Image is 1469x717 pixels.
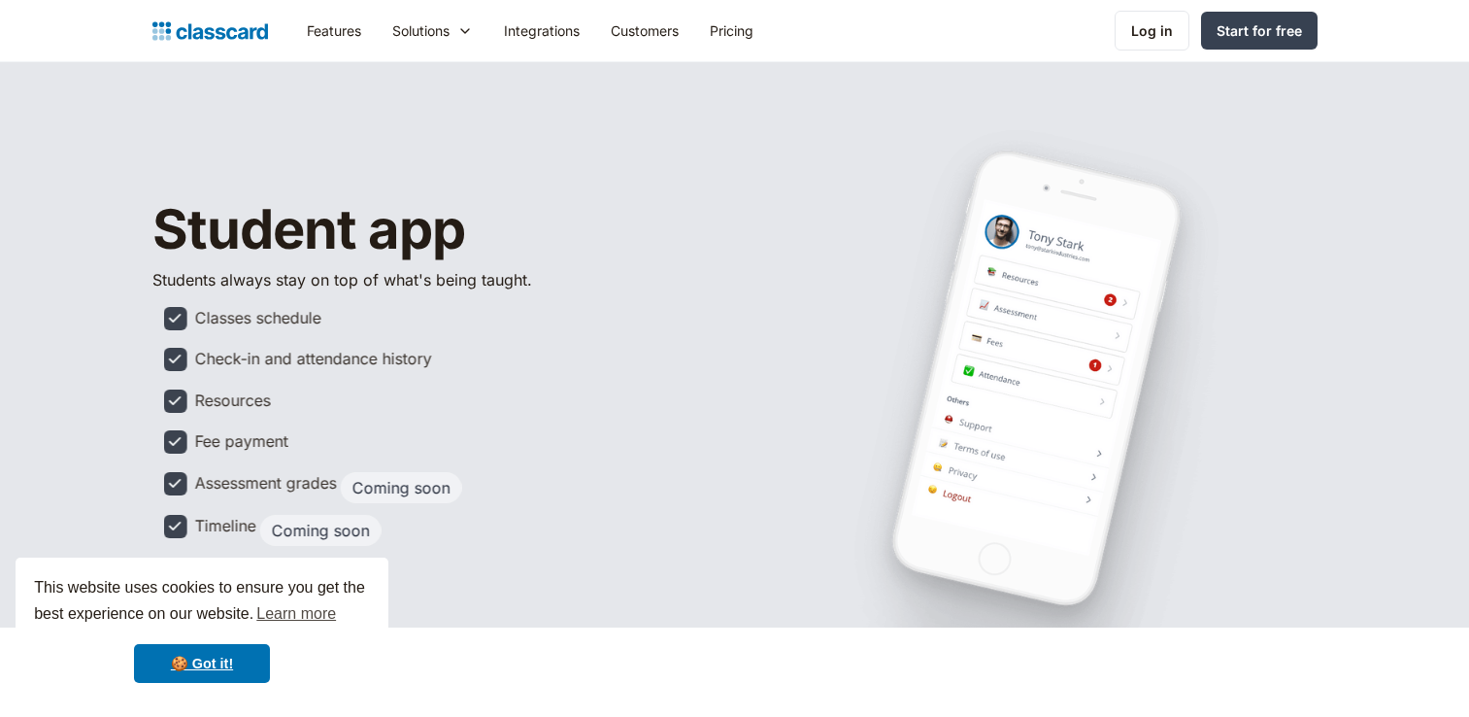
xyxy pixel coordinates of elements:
[392,20,450,41] div: Solutions
[194,307,320,328] div: Classes schedule
[1201,12,1318,50] a: Start for free
[351,478,450,497] div: Coming soon
[152,268,560,291] p: Students always stay on top of what's being taught.
[16,558,388,701] div: cookieconsent
[488,9,595,52] a: Integrations
[194,348,431,369] div: Check-in and attendance history
[271,521,369,540] div: Coming soon
[152,200,657,260] h1: Student app
[253,599,339,629] a: learn more about cookies
[377,9,488,52] div: Solutions
[1115,11,1189,51] a: Log in
[194,515,255,536] div: Timeline
[595,9,694,52] a: Customers
[152,17,268,45] a: home
[34,576,370,629] span: This website uses cookies to ensure you get the best experience on our website.
[1131,20,1173,41] div: Log in
[134,644,270,683] a: dismiss cookie message
[194,472,336,494] div: Assessment grades
[291,9,377,52] a: Features
[194,390,270,411] div: Resources
[194,430,287,452] div: Fee payment
[1217,20,1302,41] div: Start for free
[694,9,769,52] a: Pricing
